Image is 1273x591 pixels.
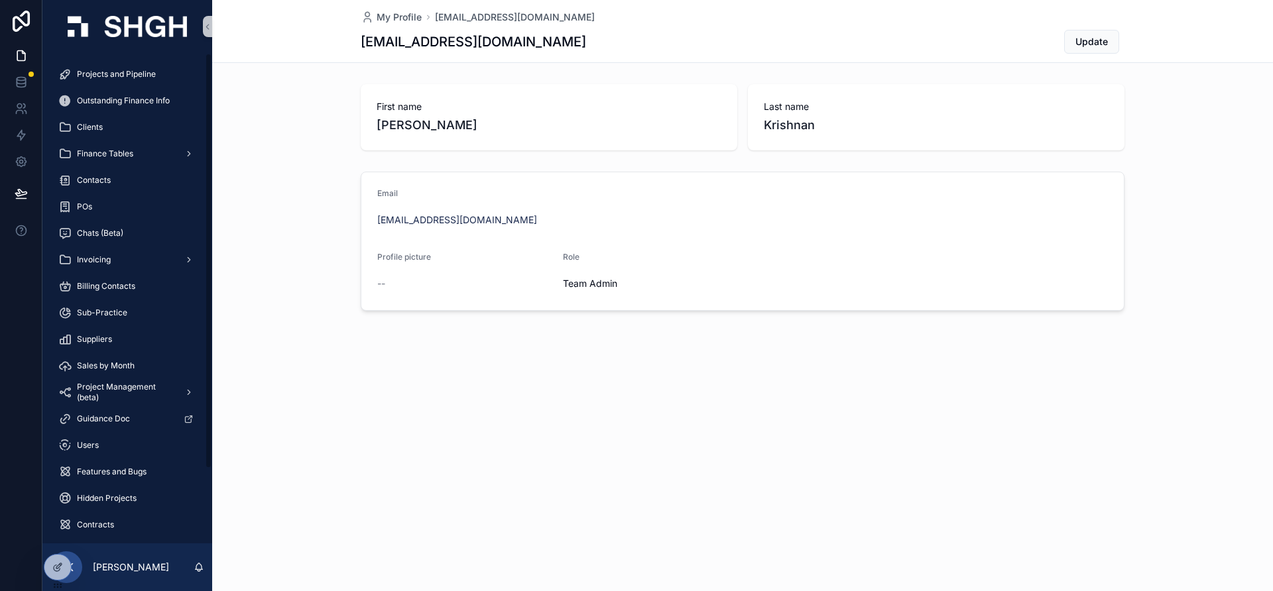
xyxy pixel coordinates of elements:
[77,228,123,239] span: Chats (Beta)
[77,69,156,80] span: Projects and Pipeline
[1075,35,1108,48] span: Update
[50,195,204,219] a: POs
[50,221,204,245] a: Chats (Beta)
[50,354,204,378] a: Sales by Month
[50,301,204,325] a: Sub-Practice
[50,486,204,510] a: Hidden Projects
[361,11,422,24] a: My Profile
[50,168,204,192] a: Contacts
[50,248,204,272] a: Invoicing
[50,142,204,166] a: Finance Tables
[77,334,112,345] span: Suppliers
[764,116,1109,134] span: Krishnan
[377,213,537,227] a: [EMAIL_ADDRESS][DOMAIN_NAME]
[77,122,103,133] span: Clients
[377,116,721,134] span: [PERSON_NAME]
[77,175,111,186] span: Contacts
[77,95,170,106] span: Outstanding Finance Info
[77,466,147,477] span: Features and Bugs
[50,513,204,537] a: Contracts
[377,100,721,113] span: First name
[93,561,169,574] p: [PERSON_NAME]
[77,519,114,530] span: Contracts
[50,327,204,351] a: Suppliers
[50,274,204,298] a: Billing Contacts
[377,252,431,262] span: Profile picture
[77,201,92,212] span: POs
[77,281,135,292] span: Billing Contacts
[50,62,204,86] a: Projects and Pipeline
[77,440,99,451] span: Users
[77,493,137,504] span: Hidden Projects
[1064,30,1119,54] button: Update
[764,100,1109,113] span: Last name
[42,53,212,543] div: scrollable content
[77,148,133,159] span: Finance Tables
[50,460,204,484] a: Features and Bugs
[50,115,204,139] a: Clients
[77,382,174,403] span: Project Management (beta)
[563,252,579,262] span: Role
[361,32,586,51] h1: [EMAIL_ADDRESS][DOMAIN_NAME]
[50,89,204,113] a: Outstanding Finance Info
[377,188,398,198] span: Email
[77,254,111,265] span: Invoicing
[77,360,135,371] span: Sales by Month
[68,16,187,37] img: App logo
[377,11,422,24] span: My Profile
[50,433,204,457] a: Users
[563,277,617,290] span: Team Admin
[435,11,595,24] a: [EMAIL_ADDRESS][DOMAIN_NAME]
[50,407,204,431] a: Guidance Doc
[50,380,204,404] a: Project Management (beta)
[77,413,130,424] span: Guidance Doc
[377,277,385,290] span: --
[77,307,127,318] span: Sub-Practice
